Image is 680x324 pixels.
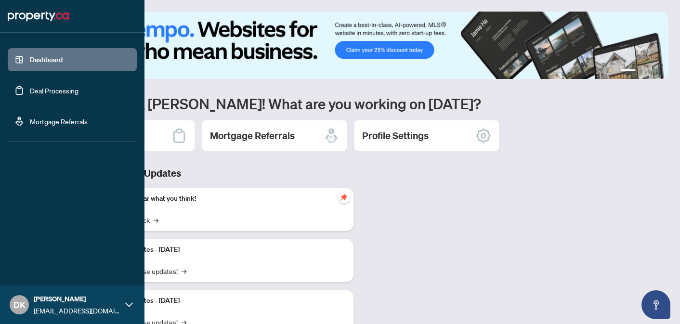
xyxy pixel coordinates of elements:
button: 3 [647,69,651,73]
span: → [154,215,158,225]
span: pushpin [338,192,350,203]
span: [PERSON_NAME] [34,294,120,304]
span: DK [13,298,26,311]
h1: Welcome back [PERSON_NAME]! What are you working on [DATE]? [50,94,668,113]
h2: Mortgage Referrals [210,129,295,143]
span: [EMAIL_ADDRESS][DOMAIN_NAME] [34,305,120,316]
h2: Profile Settings [362,129,429,143]
a: Dashboard [30,55,63,64]
p: Platform Updates - [DATE] [101,296,346,306]
h3: Brokerage & Industry Updates [50,167,353,180]
button: Open asap [641,290,670,319]
button: 2 [640,69,643,73]
a: Mortgage Referrals [30,117,88,126]
p: Platform Updates - [DATE] [101,245,346,255]
img: Slide 0 [50,12,668,79]
p: We want to hear what you think! [101,194,346,204]
img: logo [8,9,69,24]
span: → [182,266,186,276]
a: Deal Processing [30,86,78,95]
button: 1 [620,69,636,73]
button: 4 [655,69,659,73]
